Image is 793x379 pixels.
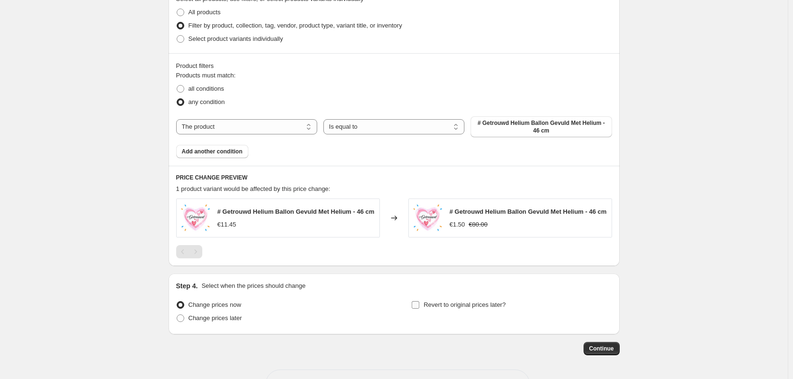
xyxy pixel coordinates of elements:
span: Change prices later [189,314,242,322]
span: all conditions [189,85,224,92]
strike: €80.00 [469,220,488,229]
button: Add another condition [176,145,248,158]
div: €1.50 [450,220,465,229]
span: 1 product variant would be affected by this price change: [176,185,330,192]
h6: PRICE CHANGE PREVIEW [176,174,612,181]
span: Select product variants individually [189,35,283,42]
nav: Pagination [176,245,202,258]
button: # Getrouwd Helium Ballon Gevuld Met Helium - 46 cm [471,116,612,137]
p: Select when the prices should change [201,281,305,291]
div: €11.45 [217,220,236,229]
span: any condition [189,98,225,105]
span: # Getrouwd Helium Ballon Gevuld Met Helium - 46 cm [450,208,607,215]
img: getrouwd-helium-ballon-gevuld-met-helium-46-cm-7370017_80x.png [181,204,210,232]
span: # Getrouwd Helium Ballon Gevuld Met Helium - 46 cm [476,119,606,134]
span: Continue [589,345,614,352]
h2: Step 4. [176,281,198,291]
div: Product filters [176,61,612,71]
span: Add another condition [182,148,243,155]
span: Change prices now [189,301,241,308]
span: All products [189,9,221,16]
span: # Getrouwd Helium Ballon Gevuld Met Helium - 46 cm [217,208,375,215]
img: getrouwd-helium-ballon-gevuld-met-helium-46-cm-7370017_80x.png [414,204,442,232]
span: Filter by product, collection, tag, vendor, product type, variant title, or inventory [189,22,402,29]
button: Continue [584,342,620,355]
span: Revert to original prices later? [424,301,506,308]
span: Products must match: [176,72,236,79]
